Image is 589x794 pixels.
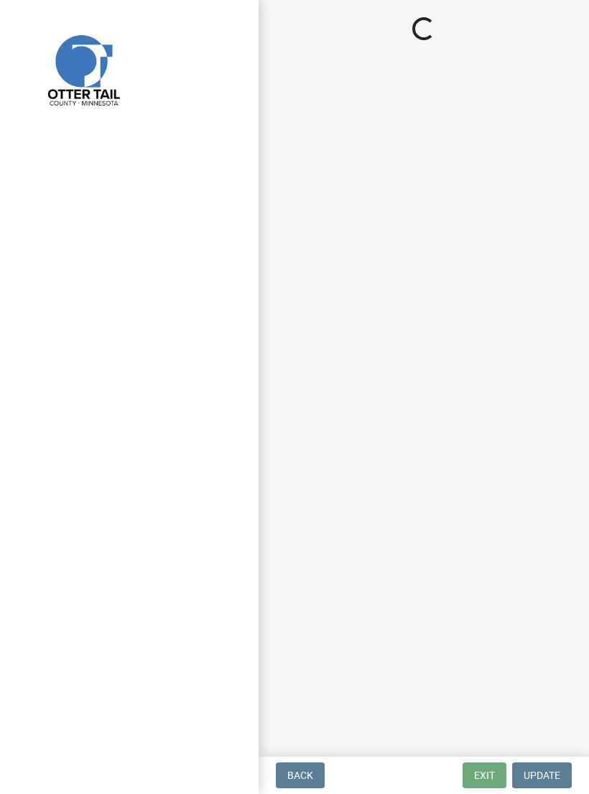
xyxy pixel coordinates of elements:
[524,770,560,781] span: Update
[276,762,325,788] button: Back
[463,762,506,788] button: Exit
[29,15,136,123] img: Otter Tail County, Minnesota
[287,770,313,781] span: Back
[512,762,572,788] button: Update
